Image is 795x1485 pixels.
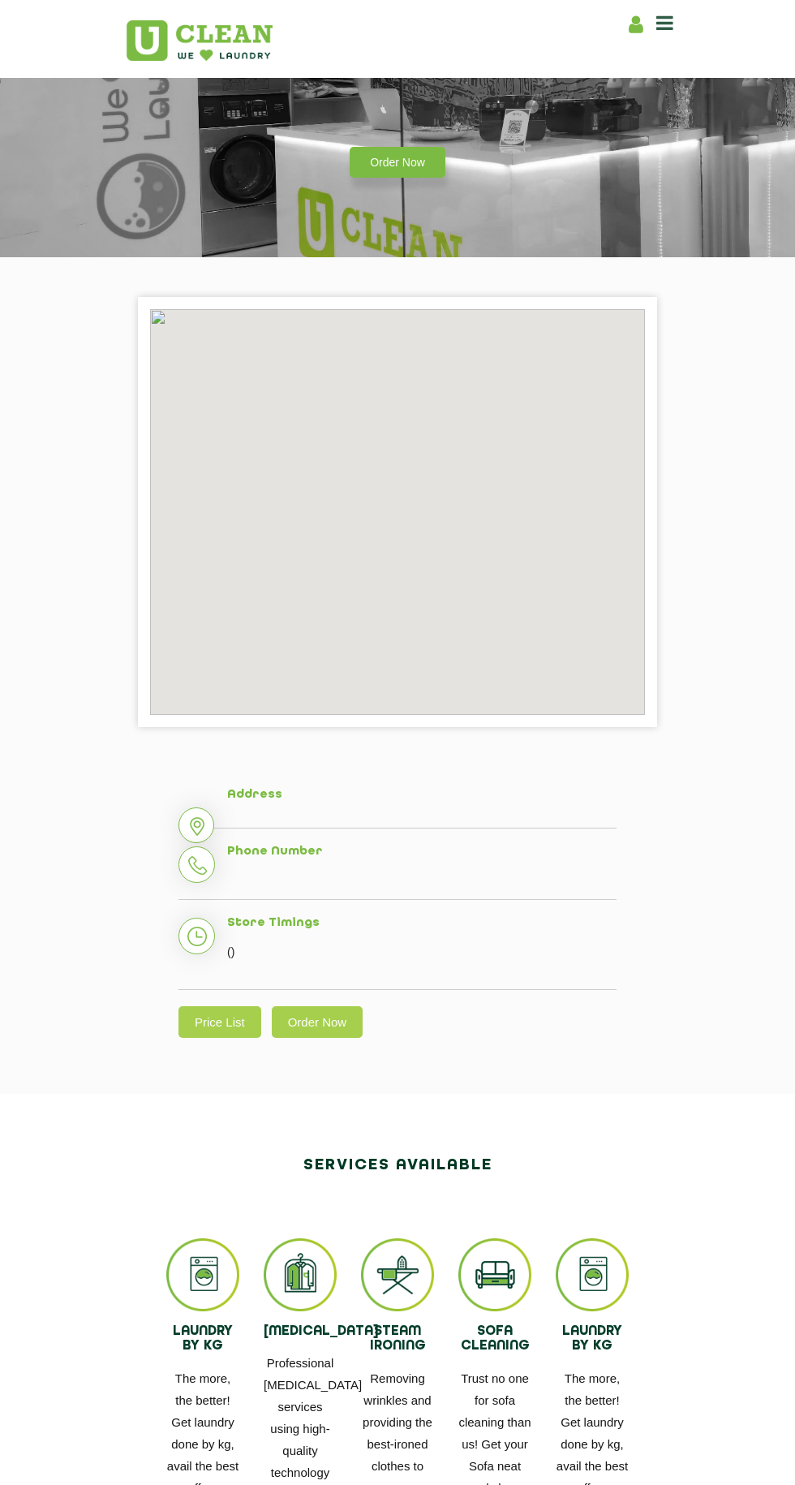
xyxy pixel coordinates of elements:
[264,1324,337,1340] h4: [MEDICAL_DATA]
[361,1324,434,1354] h4: STEAM IRONING
[227,788,617,803] h5: Address
[227,940,617,964] p: ()
[166,1238,239,1311] img: ss_icon_1.png
[458,1238,531,1311] img: ss_icon_4.png
[556,1238,629,1311] img: ss_icon_1.png
[178,1006,261,1038] a: Price List
[556,1324,629,1354] h4: LAUNDRY BY KG
[227,916,617,931] h5: Store Timings
[126,1151,669,1180] h2: Services available
[264,1238,337,1311] img: ss_icon_2.png
[458,1324,531,1354] h4: SOFA CLEANING
[166,1324,239,1354] h4: LAUNDRY BY KG
[227,845,617,859] h5: Phone Number
[350,147,445,178] a: Order Now
[272,1006,363,1038] a: Order Now
[127,20,273,61] img: UClean Laundry and Dry Cleaning
[361,1238,434,1311] img: ss_icon_3.png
